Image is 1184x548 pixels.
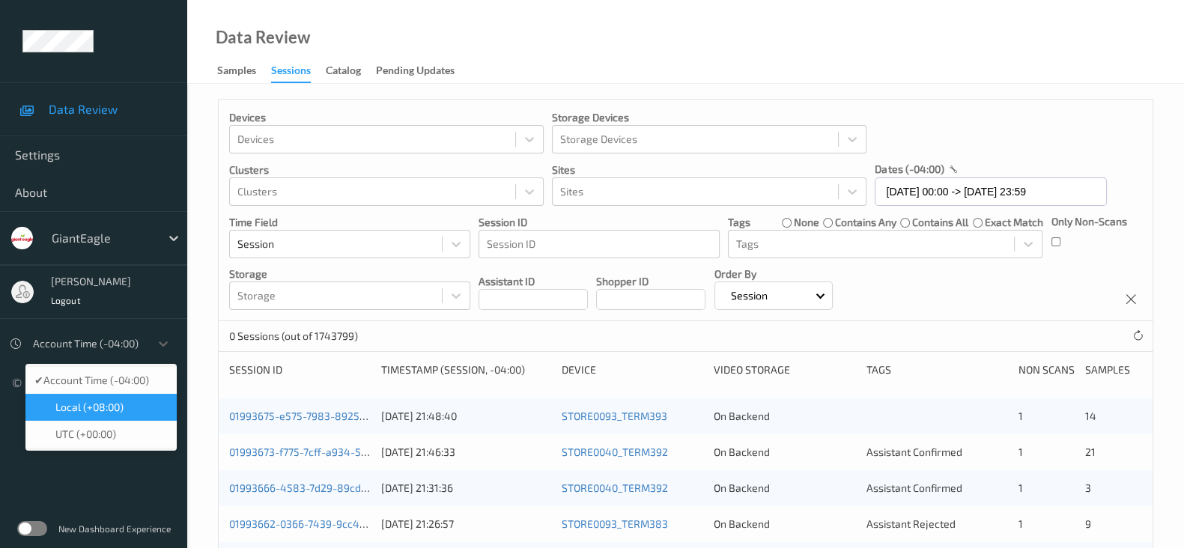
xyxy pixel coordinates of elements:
[229,215,470,230] p: Time Field
[229,110,544,125] p: Devices
[381,362,551,377] div: Timestamp (Session, -04:00)
[1085,517,1091,530] span: 9
[866,481,962,494] span: Assistant Confirmed
[714,445,855,460] div: On Backend
[562,445,668,458] a: STORE0040_TERM392
[714,362,855,377] div: Video Storage
[1018,362,1075,377] div: Non Scans
[866,445,962,458] span: Assistant Confirmed
[875,162,944,177] p: dates (-04:00)
[376,61,470,82] a: Pending Updates
[229,445,423,458] a: 01993673-f775-7cff-a934-53c32dc9cb16
[381,481,551,496] div: [DATE] 21:31:36
[376,63,455,82] div: Pending Updates
[229,162,544,177] p: Clusters
[714,481,855,496] div: On Backend
[271,61,326,83] a: Sessions
[596,274,705,289] p: Shopper ID
[217,61,271,82] a: Samples
[479,215,720,230] p: Session ID
[726,288,773,303] p: Session
[217,63,256,82] div: Samples
[912,215,968,230] label: contains all
[1085,362,1142,377] div: Samples
[229,410,434,422] a: 01993675-e575-7983-8925-5dadf9ee36a2
[229,362,371,377] div: Session ID
[326,61,376,82] a: Catalog
[866,362,1008,377] div: Tags
[714,267,833,281] p: Order By
[1085,445,1096,458] span: 21
[984,215,1042,230] label: exact match
[381,409,551,424] div: [DATE] 21:48:40
[326,63,361,82] div: Catalog
[562,362,703,377] div: Device
[229,481,433,494] a: 01993666-4583-7d29-89cd-97d533f7a367
[714,409,855,424] div: On Backend
[271,63,311,83] div: Sessions
[714,517,855,532] div: On Backend
[216,30,310,45] div: Data Review
[229,267,470,281] p: Storage
[381,517,551,532] div: [DATE] 21:26:57
[794,215,819,230] label: none
[835,215,896,230] label: contains any
[1018,481,1023,494] span: 1
[552,110,866,125] p: Storage Devices
[1018,445,1023,458] span: 1
[866,517,956,530] span: Assistant Rejected
[562,481,668,494] a: STORE0040_TERM392
[1085,481,1091,494] span: 3
[479,274,588,289] p: Assistant ID
[1085,410,1096,422] span: 14
[728,215,750,230] p: Tags
[229,329,358,344] p: 0 Sessions (out of 1743799)
[552,162,866,177] p: Sites
[1051,214,1127,229] p: Only Non-Scans
[1018,517,1023,530] span: 1
[1018,410,1023,422] span: 1
[562,517,668,530] a: STORE0093_TERM383
[381,445,551,460] div: [DATE] 21:46:33
[562,410,667,422] a: STORE0093_TERM393
[229,517,434,530] a: 01993662-0366-7439-9cc4-6bdd53e1872b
